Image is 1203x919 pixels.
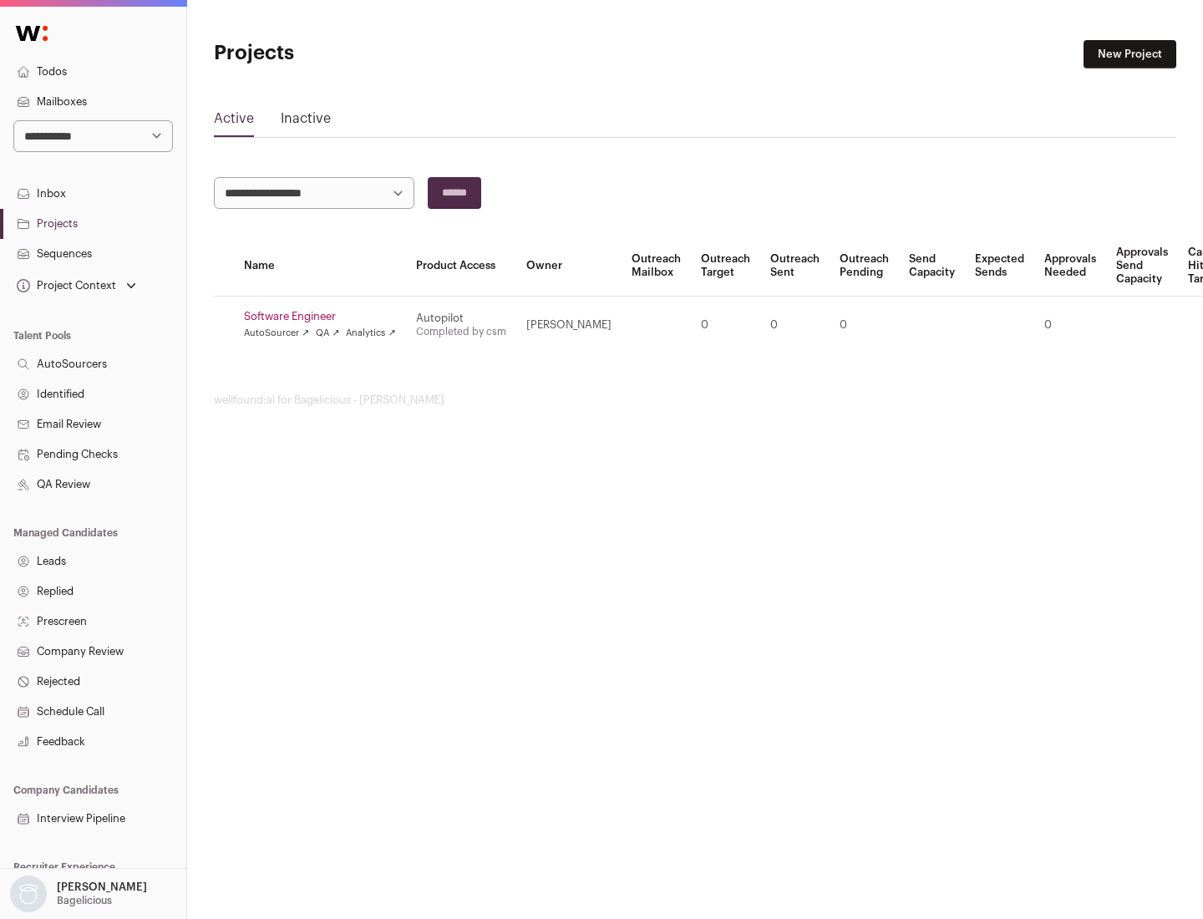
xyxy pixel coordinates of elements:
[13,279,116,292] div: Project Context
[899,236,965,297] th: Send Capacity
[214,393,1176,407] footer: wellfound:ai for Bagelicious - [PERSON_NAME]
[57,894,112,907] p: Bagelicious
[244,310,396,323] a: Software Engineer
[346,327,395,340] a: Analytics ↗
[830,297,899,354] td: 0
[316,327,339,340] a: QA ↗
[691,297,760,354] td: 0
[1034,236,1106,297] th: Approvals Needed
[234,236,406,297] th: Name
[1084,40,1176,69] a: New Project
[7,17,57,50] img: Wellfound
[7,876,150,912] button: Open dropdown
[416,327,506,337] a: Completed by csm
[13,274,140,297] button: Open dropdown
[214,109,254,135] a: Active
[760,297,830,354] td: 0
[830,236,899,297] th: Outreach Pending
[10,876,47,912] img: nopic.png
[214,40,535,67] h1: Projects
[281,109,331,135] a: Inactive
[516,297,622,354] td: [PERSON_NAME]
[516,236,622,297] th: Owner
[406,236,516,297] th: Product Access
[244,327,309,340] a: AutoSourcer ↗
[416,312,506,325] div: Autopilot
[57,881,147,894] p: [PERSON_NAME]
[691,236,760,297] th: Outreach Target
[760,236,830,297] th: Outreach Sent
[965,236,1034,297] th: Expected Sends
[622,236,691,297] th: Outreach Mailbox
[1106,236,1178,297] th: Approvals Send Capacity
[1034,297,1106,354] td: 0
